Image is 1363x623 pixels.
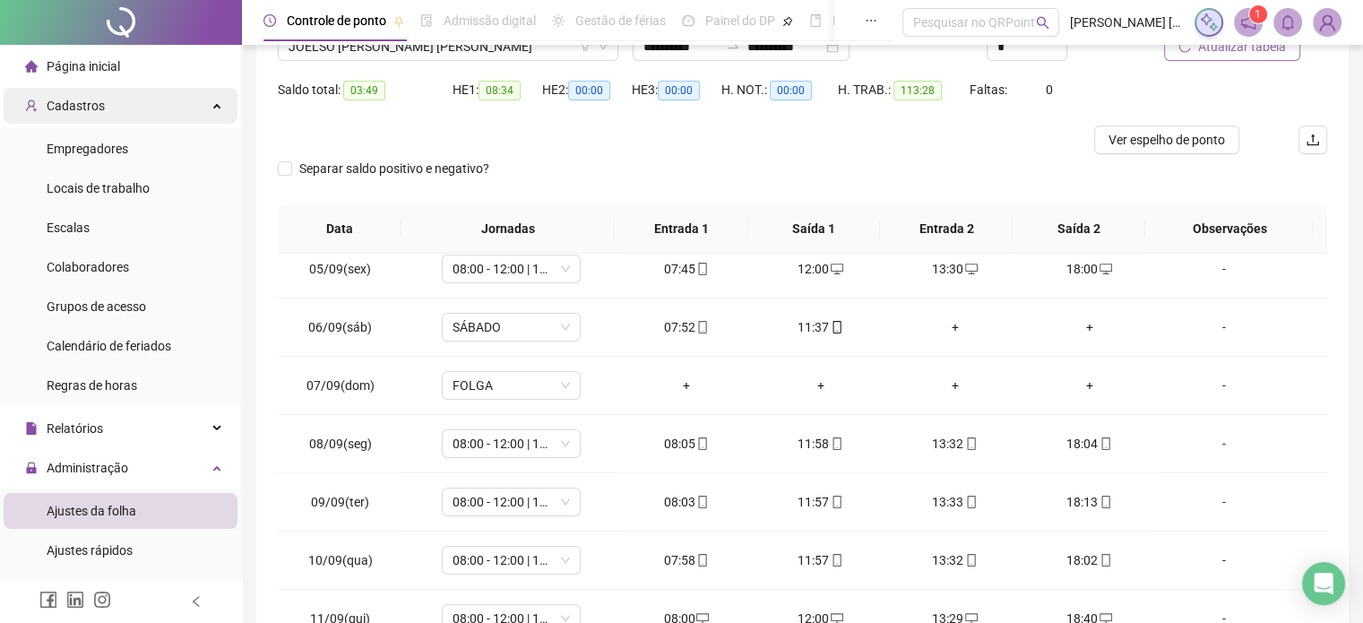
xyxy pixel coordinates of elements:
img: 75464 [1314,9,1341,36]
th: Observações [1145,204,1314,254]
span: pushpin [393,16,404,27]
span: Painel do DP [705,13,775,28]
th: Jornadas [401,204,615,254]
div: 18:13 [1037,492,1143,512]
div: 11:57 [768,550,874,570]
span: 08:00 - 12:00 | 13:30 - 18:00 [453,547,570,574]
span: sun [552,14,565,27]
span: 08:00 - 12:00 | 13:30 - 18:00 [453,255,570,282]
span: 00:00 [658,81,700,100]
span: upload [1306,133,1320,147]
div: HE 2: [542,80,632,100]
span: file-done [420,14,433,27]
th: Entrada 2 [880,204,1013,254]
span: search [1036,16,1049,30]
div: - [1170,550,1276,570]
div: + [902,376,1008,395]
span: 0 [1046,82,1053,97]
span: 08:34 [479,81,521,100]
span: Regras de horas [47,378,137,393]
span: 113:28 [893,81,942,100]
div: HE 1: [453,80,542,100]
th: Saída 2 [1013,204,1145,254]
span: mobile [963,554,978,567]
span: mobile [963,496,978,508]
span: 00:00 [770,81,812,100]
th: Data [278,204,401,254]
span: mobile [829,437,843,450]
div: 07:45 [634,259,739,279]
span: mobile [694,496,709,508]
span: facebook [39,591,57,609]
div: - [1170,492,1276,512]
span: JOELSO GONÇALVES DA SILVA [289,33,608,60]
div: + [902,317,1008,337]
span: mobile [829,496,843,508]
img: sparkle-icon.fc2bf0ac1784a2077858766a79e2daf3.svg [1199,13,1219,32]
div: 13:30 [902,259,1008,279]
span: dashboard [682,14,694,27]
span: desktop [829,263,843,275]
button: Atualizar tabela [1164,32,1300,61]
div: 07:58 [634,550,739,570]
span: FOLGA [453,372,570,399]
span: Grupos de acesso [47,299,146,314]
span: book [809,14,822,27]
span: mobile [1098,496,1112,508]
span: user-add [25,100,38,112]
div: Saldo total: [278,80,453,100]
sup: 1 [1249,5,1267,23]
span: Empregadores [47,142,128,156]
div: - [1170,434,1276,454]
span: Ajustes rápidos [47,543,133,558]
div: 08:05 [634,434,739,454]
span: Admissão digital [444,13,536,28]
div: - [1170,376,1276,395]
span: Locais de trabalho [47,181,150,195]
div: 18:00 [1037,259,1143,279]
div: 13:33 [902,492,1008,512]
span: mobile [694,263,709,275]
span: Controle de ponto [287,13,386,28]
span: mobile [963,437,978,450]
div: 11:57 [768,492,874,512]
span: mobile [829,554,843,567]
span: swap-right [726,39,740,54]
div: - [1170,317,1276,337]
span: 10/09(qua) [308,553,373,567]
span: down [598,41,608,52]
span: Observações [1160,219,1299,238]
div: + [634,376,739,395]
div: - [1170,259,1276,279]
span: reload [1178,40,1191,53]
span: SÁBADO [453,314,570,341]
div: 18:04 [1037,434,1143,454]
span: 05/09(sex) [309,262,371,276]
span: Calendário de feriados [47,339,171,353]
span: Colaboradores [47,260,129,274]
span: [PERSON_NAME] [PERSON_NAME] [1070,13,1184,32]
th: Entrada 1 [615,204,747,254]
span: 08:00 - 12:00 | 13:30 - 18:00 [453,430,570,457]
div: H. NOT.: [721,80,838,100]
div: 13:32 [902,550,1008,570]
span: left [190,595,203,608]
span: file [25,422,38,435]
span: Ver espelho de ponto [1109,130,1225,150]
div: 08:03 [634,492,739,512]
span: mobile [829,321,843,333]
div: 12:00 [768,259,874,279]
span: 06/09(sáb) [308,320,372,334]
div: + [1037,317,1143,337]
span: Relatórios [47,421,103,436]
span: ellipsis [865,14,877,27]
span: filter [580,41,591,52]
span: 09/09(ter) [311,495,369,509]
span: Folha de pagamento [832,13,947,28]
span: mobile [694,554,709,567]
span: desktop [963,263,978,275]
div: H. TRAB.: [838,80,969,100]
span: 08:00 - 12:00 | 13:30 - 18:00 [453,489,570,515]
span: home [25,60,38,73]
span: mobile [694,437,709,450]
